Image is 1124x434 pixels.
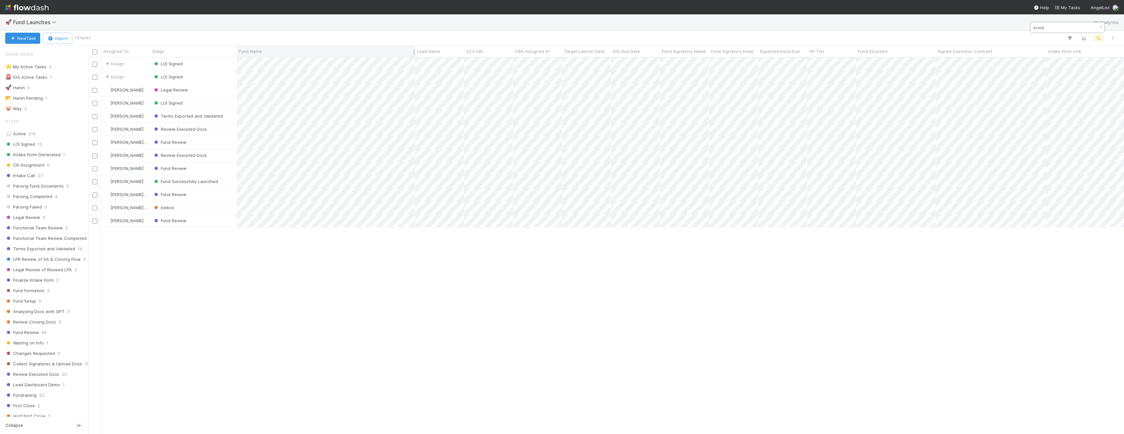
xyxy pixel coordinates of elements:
input: Toggle Row Selected [92,101,97,106]
div: May [5,105,22,113]
span: 0 [58,318,61,326]
span: 15 [38,140,42,148]
span: [PERSON_NAME] [110,166,143,171]
span: 25 [39,391,44,399]
span: Fund Review [161,140,187,145]
span: 1 [50,73,52,81]
span: Legal Review [161,87,188,92]
span: IOS Due Date [613,48,640,55]
span: Stage [5,115,19,128]
img: avatar_efc79cb4-df15-497c-9534-6437f0c2c629.png [104,218,109,223]
span: Review Closing Docs [5,318,56,326]
span: Functional Team Review Completed [5,234,87,242]
span: 2 [74,266,77,274]
span: 2 [56,276,59,284]
img: avatar_462714f4-64db-4129-b9df-50d7d164b9fc.png [104,113,109,119]
img: avatar_51d3a7df-1bfa-4572-86d7-27695b6e91a1.png [104,166,109,171]
input: Toggle Row Selected [92,192,97,197]
span: Fund Launches [13,19,59,25]
input: Toggle All Rows Selected [92,50,97,55]
span: [PERSON_NAME] [110,113,143,119]
span: Terms Exported and Validated [5,245,75,253]
span: 🐷 [5,106,12,111]
input: Toggle Row Selected [92,114,97,119]
span: LPR Review of SA & Closing Flow [5,255,81,263]
span: 0 [49,63,52,71]
input: Toggle Row Selected [92,75,97,80]
span: 🚀 [5,85,12,90]
span: Intake Form Generated [5,151,60,159]
button: Import [43,33,72,44]
span: Legal Review of Revised LPA [5,266,72,274]
span: Functional Team Review [5,224,63,232]
span: 0 [39,297,41,305]
span: 64 [41,328,47,337]
span: Fund Signatory Name [662,48,706,55]
span: My Tasks [1054,5,1080,10]
span: 1 [45,94,47,102]
span: Fund Name [239,48,262,55]
span: Fund Review [5,328,39,337]
img: avatar_5f70d5aa-aee0-4934-b4c6-fe98e66e39e6.png [104,140,109,145]
span: 4 [55,192,58,201]
span: 0 [48,412,51,420]
span: Changes Requested [5,349,55,358]
span: [PERSON_NAME] Parks [110,192,156,197]
span: Waiting on Info [5,339,44,347]
span: 1 [46,339,48,347]
span: Lead Dashboard Demo [5,381,60,389]
span: 0 [66,182,69,190]
input: Toggle Row Selected [92,219,97,224]
span: Fundraising [5,391,37,399]
span: Finalize Intake Form [5,276,54,284]
div: My Active Tasks [5,63,46,71]
input: Search... [1032,24,1097,31]
span: Expected Fund Size [760,48,800,55]
span: 0 [83,255,86,263]
span: 5 [43,213,45,222]
span: Parsing Fund Documents [5,182,64,190]
span: Collect Signatures & Upload Docs [5,360,82,368]
span: Parsing Failed [5,203,42,211]
img: avatar_f2899df2-d2b9-483b-a052-ca3b1db2e5e2.png [104,126,109,132]
span: Review Executed Docs [161,153,207,158]
span: [PERSON_NAME] [110,218,143,223]
input: Toggle Row Selected [92,88,97,93]
span: 0 [44,203,47,211]
span: 2 [47,287,50,295]
span: LOI Signed [161,74,183,79]
span: Assigned To [103,48,129,55]
span: 0 [67,308,70,316]
span: [PERSON_NAME] [110,179,143,184]
span: Fund Review [161,192,187,197]
span: LOI Signed [161,100,183,106]
button: NewTask [5,33,40,44]
span: [PERSON_NAME] Parks [110,140,156,145]
span: GP Tier [809,48,824,55]
span: Fund Successfully Launched [161,179,218,184]
span: Icebox [161,205,174,210]
small: 13 tasks [75,35,91,41]
div: Help [1033,4,1049,11]
span: LOI Signed [5,140,35,148]
span: Intake Form Link [1048,48,1081,55]
span: Saved Views [5,48,33,61]
span: 0 [47,161,50,169]
span: Review Executed Docs [161,126,207,132]
span: Fund Structure [858,48,888,55]
input: Toggle Row Selected [92,140,97,145]
div: Hanin Pending [5,94,43,102]
input: Toggle Row Selected [92,206,97,210]
span: Parsing Completed [5,192,52,201]
span: Fund Setup [5,297,36,305]
span: LOI Signed [161,61,183,66]
span: Fund Signatory Email [711,48,753,55]
span: 0 [58,349,60,358]
span: Fund Review [161,218,187,223]
a: Analytics [1093,18,1119,26]
span: 🚨 [5,74,12,80]
span: 27 [38,172,42,180]
span: 1 [63,151,65,159]
img: avatar_5f70d5aa-aee0-4934-b4c6-fe98e66e39e6.png [104,192,109,197]
span: 📂 [5,95,12,101]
